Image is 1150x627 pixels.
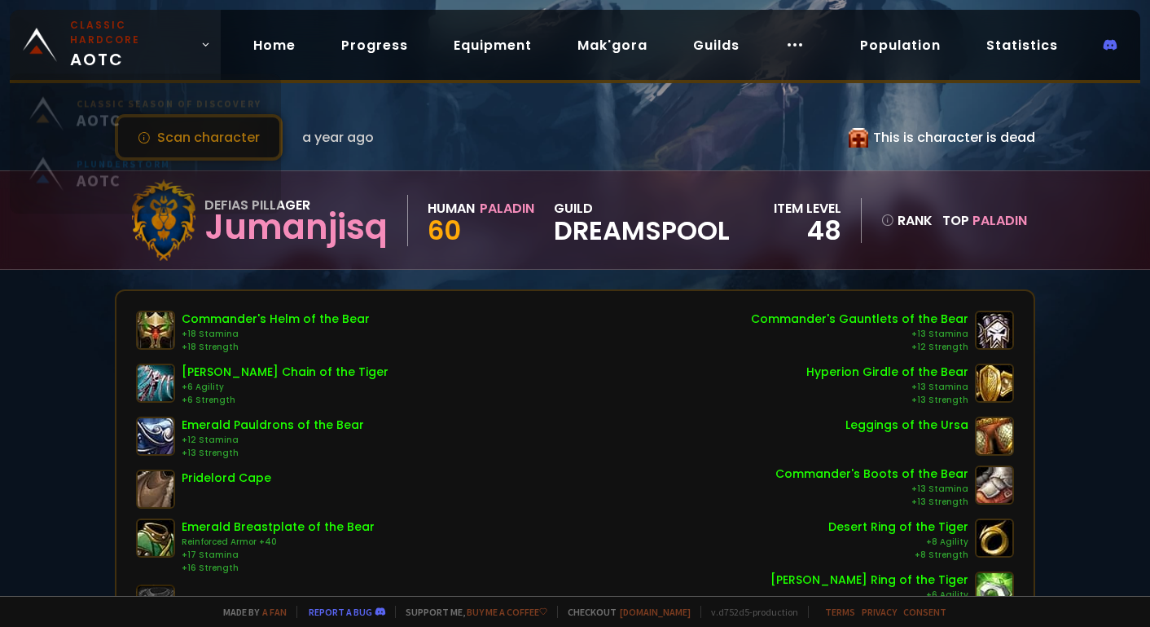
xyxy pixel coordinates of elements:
[70,18,194,72] span: AOTC
[700,606,798,618] span: v. d752d5 - production
[428,198,475,219] div: Human
[881,210,933,231] div: rank
[441,29,545,62] a: Equipment
[309,606,372,618] a: Report a bug
[204,215,388,240] div: Jumanjisq
[849,127,1035,148] div: This is character is dead
[480,198,534,219] div: Paladin
[182,311,370,328] div: Commander's Helm of the Bear
[774,219,841,243] div: 48
[775,483,968,496] div: +13 Stamina
[182,549,375,562] div: +17 Stamina
[328,29,421,62] a: Progress
[845,417,968,434] div: Leggings of the Ursa
[467,606,547,618] a: Buy me a coffee
[975,466,1014,505] img: item-10376
[136,470,175,509] img: item-14673
[77,170,170,183] small: Plunderstorm
[182,394,388,407] div: +6 Strength
[557,606,691,618] span: Checkout
[751,328,968,341] div: +13 Stamina
[847,29,954,62] a: Population
[182,447,364,460] div: +13 Strength
[182,328,370,341] div: +18 Stamina
[751,341,968,354] div: +12 Strength
[10,10,221,80] a: Classic HardcoreAOTC
[204,195,388,215] div: Defias Pillager
[975,417,1014,456] img: item-21316
[806,364,968,381] div: Hyperion Girdle of the Bear
[395,606,547,618] span: Support me,
[825,606,855,618] a: Terms
[428,212,461,249] span: 60
[182,364,388,381] div: [PERSON_NAME] Chain of the Tiger
[972,211,1027,230] span: Paladin
[973,29,1071,62] a: Statistics
[775,496,968,509] div: +13 Strength
[770,589,968,602] div: +6 Agility
[136,311,175,350] img: item-10379
[182,470,271,487] div: Pridelord Cape
[182,341,370,354] div: +18 Strength
[182,562,375,575] div: +16 Strength
[136,519,175,558] img: item-10275
[680,29,753,62] a: Guilds
[975,519,1014,558] img: item-12013
[806,381,968,394] div: +13 Stamina
[975,311,1014,350] img: item-10380
[136,364,175,403] img: item-12042
[751,311,968,328] div: Commander's Gauntlets of the Bear
[77,110,261,122] small: Classic Season of Discovery
[182,536,375,549] div: Reinforced Armor +40
[903,606,946,618] a: Consent
[182,519,375,536] div: Emerald Breastplate of the Bear
[182,417,364,434] div: Emerald Pauldrons of the Bear
[70,18,194,47] small: Classic Hardcore
[213,606,287,618] span: Made by
[620,606,691,618] a: [DOMAIN_NAME]
[240,29,309,62] a: Home
[182,381,388,394] div: +6 Agility
[828,519,968,536] div: Desert Ring of the Tiger
[806,394,968,407] div: +13 Strength
[554,198,730,243] div: guild
[136,417,175,456] img: item-10281
[828,536,968,549] div: +8 Agility
[770,572,968,589] div: [PERSON_NAME] Ring of the Tiger
[564,29,661,62] a: Mak'gora
[554,219,730,243] span: DreamsPool
[262,606,287,618] a: a fan
[775,466,968,483] div: Commander's Boots of the Bear
[77,122,261,143] span: AOTC
[862,606,897,618] a: Privacy
[20,96,271,157] a: Classic Season of DiscoveryAOTC
[942,210,1027,231] div: Top
[975,364,1014,403] img: item-10387
[774,198,841,219] div: item level
[77,183,170,203] span: AOTC
[975,572,1014,611] img: item-12012
[828,549,968,562] div: +8 Strength
[182,434,364,447] div: +12 Stamina
[302,127,374,148] span: a year ago
[20,157,271,217] a: PlunderstormAOTC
